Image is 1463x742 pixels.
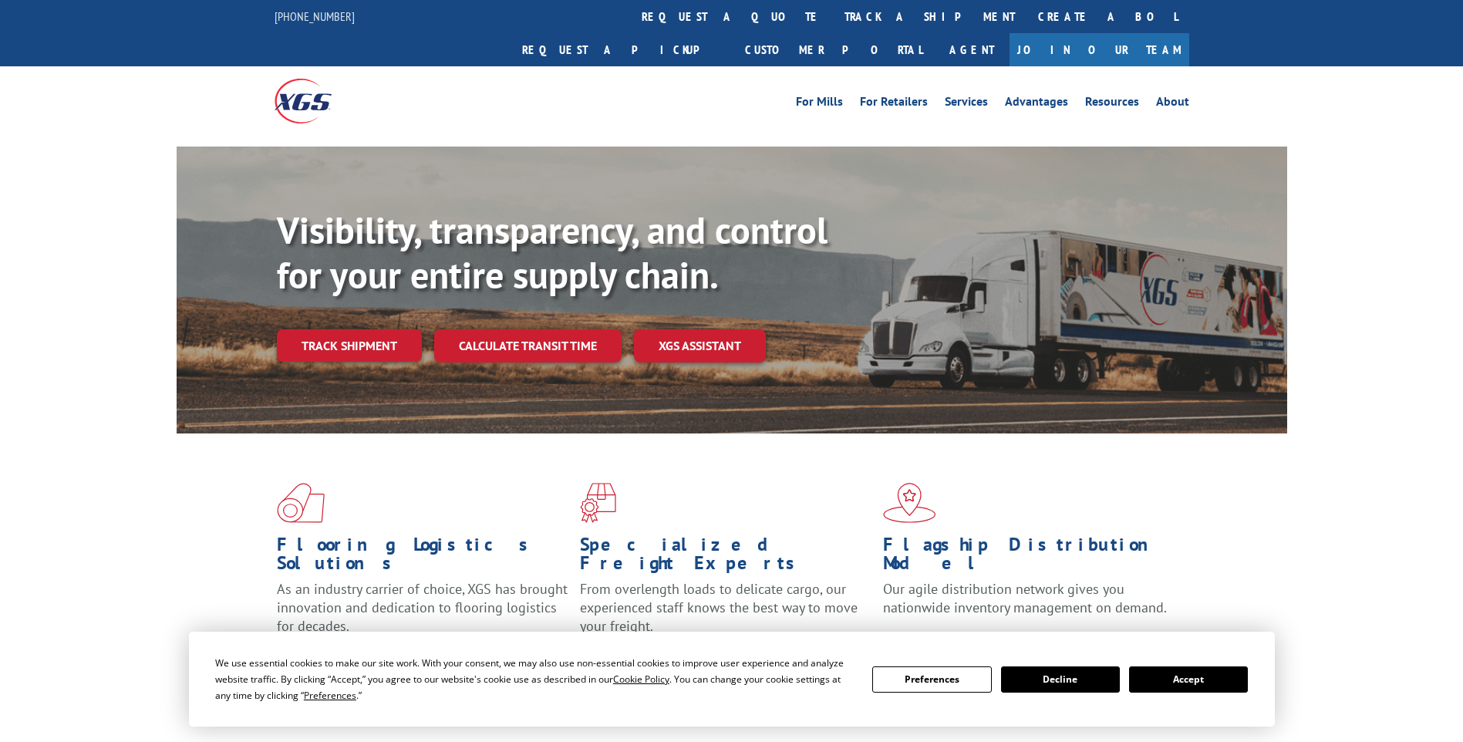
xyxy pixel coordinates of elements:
[277,329,422,362] a: Track shipment
[634,329,766,363] a: XGS ASSISTANT
[1010,33,1189,66] a: Join Our Team
[934,33,1010,66] a: Agent
[883,580,1167,616] span: Our agile distribution network gives you nationwide inventory management on demand.
[189,632,1275,727] div: Cookie Consent Prompt
[580,535,871,580] h1: Specialized Freight Experts
[1005,96,1068,113] a: Advantages
[945,96,988,113] a: Services
[277,535,568,580] h1: Flooring Logistics Solutions
[580,580,871,649] p: From overlength loads to delicate cargo, our experienced staff knows the best way to move your fr...
[275,8,355,24] a: [PHONE_NUMBER]
[1085,96,1139,113] a: Resources
[883,483,936,523] img: xgs-icon-flagship-distribution-model-red
[277,580,568,635] span: As an industry carrier of choice, XGS has brought innovation and dedication to flooring logistics...
[277,206,828,298] b: Visibility, transparency, and control for your entire supply chain.
[580,483,616,523] img: xgs-icon-focused-on-flooring-red
[883,535,1175,580] h1: Flagship Distribution Model
[860,96,928,113] a: For Retailers
[733,33,934,66] a: Customer Portal
[1001,666,1120,693] button: Decline
[883,631,1075,649] a: Learn More >
[277,483,325,523] img: xgs-icon-total-supply-chain-intelligence-red
[872,666,991,693] button: Preferences
[511,33,733,66] a: Request a pickup
[613,673,669,686] span: Cookie Policy
[215,655,854,703] div: We use essential cookies to make our site work. With your consent, we may also use non-essential ...
[434,329,622,363] a: Calculate transit time
[304,689,356,702] span: Preferences
[1156,96,1189,113] a: About
[1129,666,1248,693] button: Accept
[796,96,843,113] a: For Mills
